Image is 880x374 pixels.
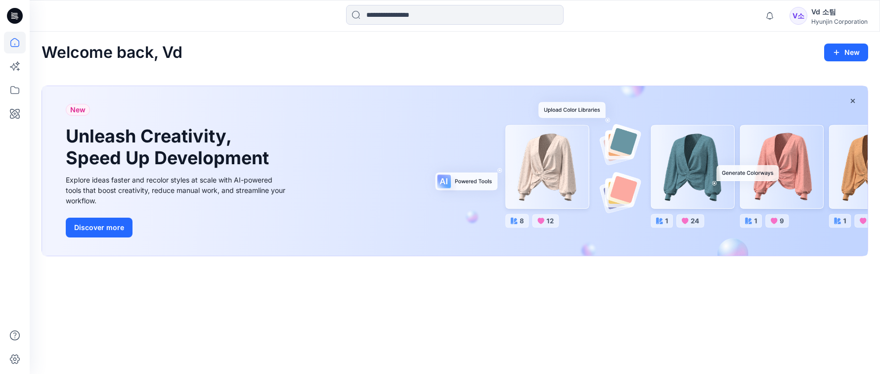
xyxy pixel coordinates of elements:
span: New [70,104,86,116]
div: V소 [790,7,807,25]
h2: Welcome back, Vd [42,44,182,62]
h1: Unleash Creativity, Speed Up Development [66,126,273,168]
a: Discover more [66,218,288,237]
button: Discover more [66,218,132,237]
div: Explore ideas faster and recolor styles at scale with AI-powered tools that boost creativity, red... [66,175,288,206]
button: New [824,44,868,61]
div: Hyunjin Corporation [811,18,868,25]
div: Vd 소팀 [811,6,868,18]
